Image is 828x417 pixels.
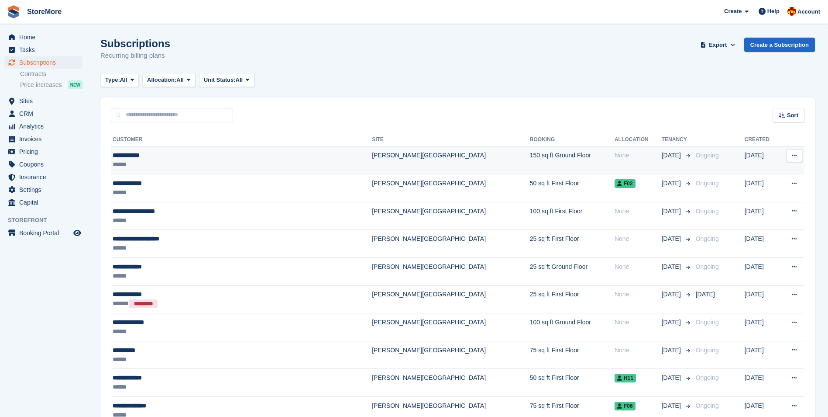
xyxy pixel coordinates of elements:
button: Export [699,38,737,52]
img: stora-icon-8386f47178a22dfd0bd8f6a31ec36ba5ce8667c1dd55bd0f319d3a0aa187defe.svg [7,5,20,18]
a: menu [4,56,82,69]
span: [DATE] [662,151,683,160]
span: All [120,76,127,84]
a: menu [4,31,82,43]
span: Unit Status: [204,76,236,84]
span: Export [709,41,727,49]
span: [DATE] [662,179,683,188]
div: None [615,318,662,327]
span: Ongoing [696,263,719,270]
th: Booking [530,133,615,147]
td: [DATE] [745,258,779,286]
td: [PERSON_NAME][GEOGRAPHIC_DATA] [372,369,530,397]
span: Account [797,7,820,16]
div: None [615,151,662,160]
span: Help [767,7,780,16]
th: Allocation [615,133,662,147]
td: 50 sq ft First Floor [530,369,615,397]
a: menu [4,171,82,183]
span: F06 [615,402,636,410]
a: menu [4,133,82,145]
span: Analytics [19,120,72,132]
a: Contracts [20,70,82,78]
span: Tasks [19,44,72,56]
th: Created [745,133,779,147]
span: Ongoing [696,152,719,159]
span: CRM [19,108,72,120]
td: [DATE] [745,341,779,369]
span: Storefront [8,216,87,225]
img: Store More Team [787,7,796,16]
td: [PERSON_NAME][GEOGRAPHIC_DATA] [372,202,530,230]
span: Home [19,31,72,43]
span: [DATE] [662,262,683,271]
div: None [615,234,662,243]
td: [DATE] [745,174,779,202]
span: Settings [19,184,72,196]
span: Allocation: [147,76,176,84]
span: [DATE] [662,207,683,216]
button: Unit Status: All [199,73,254,87]
span: Ongoing [696,319,719,326]
span: Ongoing [696,235,719,242]
td: 25 sq ft Ground Floor [530,258,615,286]
a: Preview store [72,228,82,238]
td: [PERSON_NAME][GEOGRAPHIC_DATA] [372,258,530,286]
span: Subscriptions [19,56,72,69]
td: [PERSON_NAME][GEOGRAPHIC_DATA] [372,230,530,258]
td: [DATE] [745,230,779,258]
a: menu [4,146,82,158]
span: [DATE] [662,290,683,299]
h1: Subscriptions [100,38,170,49]
span: Coupons [19,158,72,170]
td: [PERSON_NAME][GEOGRAPHIC_DATA] [372,341,530,369]
span: F02 [615,179,636,188]
td: 150 sq ft Ground Floor [530,146,615,174]
td: [DATE] [745,369,779,397]
td: [PERSON_NAME][GEOGRAPHIC_DATA] [372,174,530,202]
span: Ongoing [696,347,719,354]
span: [DATE] [662,401,683,410]
div: None [615,290,662,299]
td: [PERSON_NAME][GEOGRAPHIC_DATA] [372,313,530,341]
th: Tenancy [662,133,692,147]
span: Sort [787,111,798,120]
td: 75 sq ft First Floor [530,341,615,369]
span: All [176,76,184,84]
span: [DATE] [662,346,683,355]
span: Invoices [19,133,72,145]
span: Ongoing [696,208,719,215]
th: Site [372,133,530,147]
td: 25 sq ft First Floor [530,285,615,313]
span: Sites [19,95,72,107]
span: Ongoing [696,180,719,187]
span: [DATE] [662,234,683,243]
span: Type: [105,76,120,84]
a: menu [4,158,82,170]
span: [DATE] [662,318,683,327]
p: Recurring billing plans [100,51,170,61]
span: Create [724,7,742,16]
td: [DATE] [745,285,779,313]
td: 25 sq ft First Floor [530,230,615,258]
a: menu [4,95,82,107]
button: Allocation: All [142,73,196,87]
td: [DATE] [745,146,779,174]
span: Ongoing [696,374,719,381]
button: Type: All [100,73,139,87]
div: None [615,346,662,355]
td: [PERSON_NAME][GEOGRAPHIC_DATA] [372,285,530,313]
span: Pricing [19,146,72,158]
a: Price increases NEW [20,80,82,90]
a: Create a Subscription [744,38,815,52]
div: None [615,262,662,271]
span: All [236,76,243,84]
div: None [615,207,662,216]
span: Price increases [20,81,62,89]
td: 100 sq ft First Floor [530,202,615,230]
a: StoreMore [24,4,65,19]
div: NEW [68,80,82,89]
td: [DATE] [745,202,779,230]
td: [DATE] [745,313,779,341]
span: [DATE] [696,291,715,298]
